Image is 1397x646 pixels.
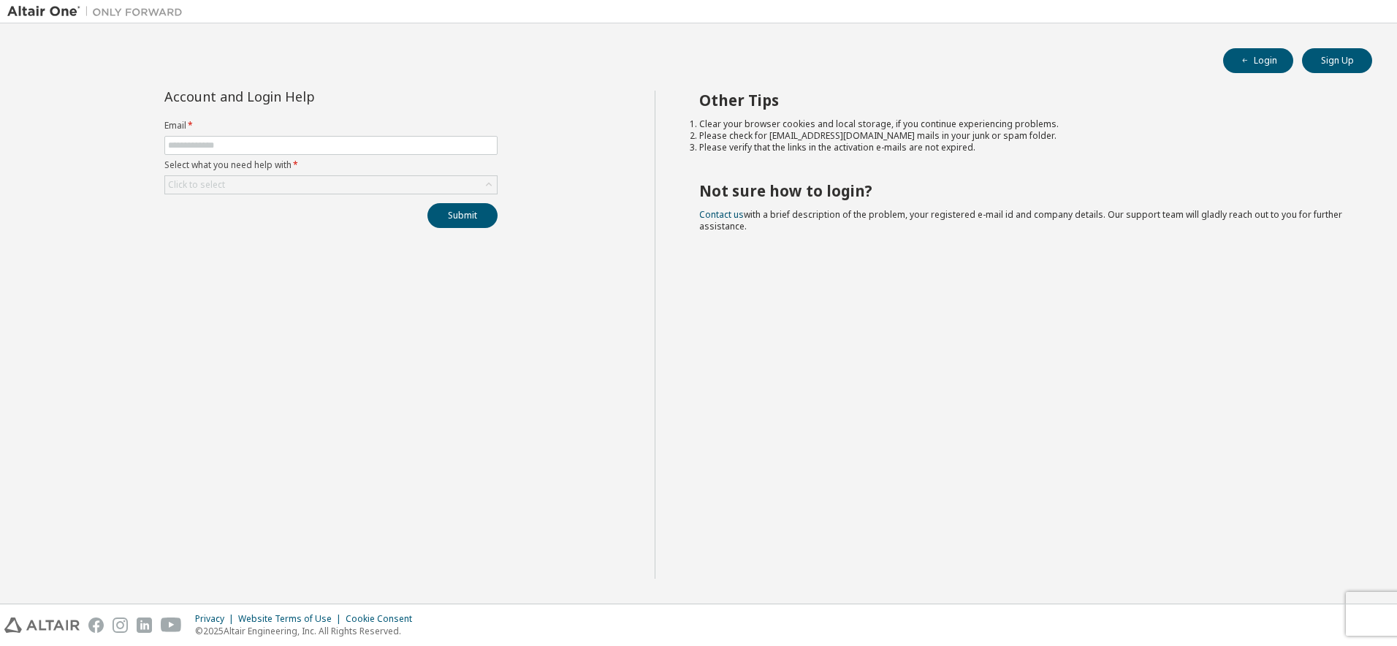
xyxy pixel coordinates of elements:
div: Account and Login Help [164,91,431,102]
li: Clear your browser cookies and local storage, if you continue experiencing problems. [699,118,1347,130]
button: Login [1223,48,1293,73]
div: Click to select [165,176,497,194]
button: Sign Up [1302,48,1372,73]
div: Cookie Consent [346,613,421,625]
li: Please verify that the links in the activation e-mails are not expired. [699,142,1347,153]
img: Altair One [7,4,190,19]
a: Contact us [699,208,744,221]
div: Website Terms of Use [238,613,346,625]
li: Please check for [EMAIL_ADDRESS][DOMAIN_NAME] mails in your junk or spam folder. [699,130,1347,142]
img: facebook.svg [88,617,104,633]
img: linkedin.svg [137,617,152,633]
button: Submit [427,203,498,228]
div: Privacy [195,613,238,625]
img: instagram.svg [113,617,128,633]
span: with a brief description of the problem, your registered e-mail id and company details. Our suppo... [699,208,1342,232]
img: youtube.svg [161,617,182,633]
label: Email [164,120,498,132]
img: altair_logo.svg [4,617,80,633]
div: Click to select [168,179,225,191]
h2: Other Tips [699,91,1347,110]
label: Select what you need help with [164,159,498,171]
p: © 2025 Altair Engineering, Inc. All Rights Reserved. [195,625,421,637]
h2: Not sure how to login? [699,181,1347,200]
